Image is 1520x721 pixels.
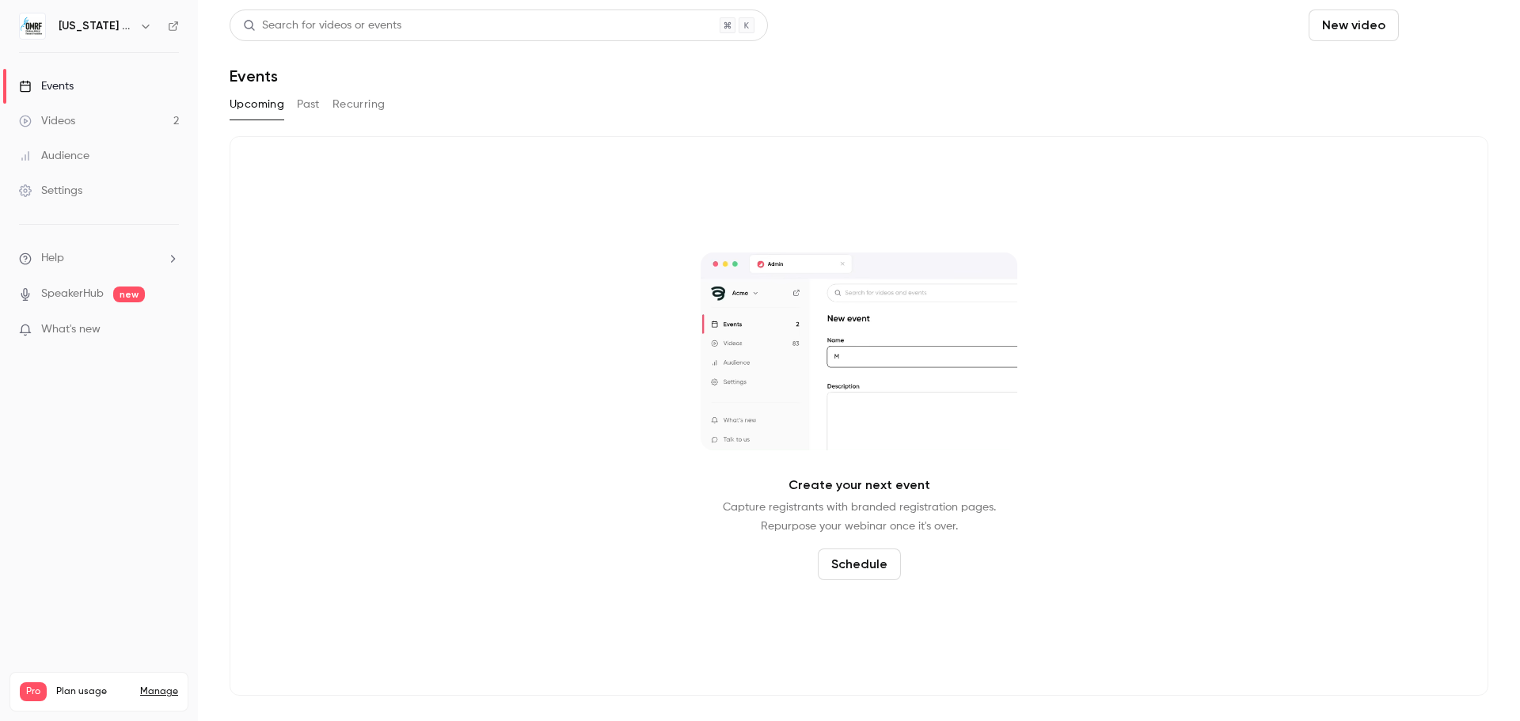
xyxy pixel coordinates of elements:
button: Past [297,92,320,117]
h6: [US_STATE] Medical Research Foundation [59,18,133,34]
span: Pro [20,682,47,701]
h1: Events [230,66,278,85]
button: New video [1309,9,1399,41]
p: Create your next event [788,476,930,495]
p: Capture registrants with branded registration pages. Repurpose your webinar once it's over. [723,498,996,536]
span: new [113,287,145,302]
span: Help [41,250,64,267]
a: Manage [140,685,178,698]
button: Schedule [818,548,901,580]
div: Settings [19,183,82,199]
img: Oklahoma Medical Research Foundation [20,13,45,39]
div: Videos [19,113,75,129]
button: Schedule [1405,9,1488,41]
li: help-dropdown-opener [19,250,179,267]
div: Search for videos or events [243,17,401,34]
div: Audience [19,148,89,164]
button: Recurring [332,92,386,117]
button: Upcoming [230,92,284,117]
div: Events [19,78,74,94]
span: What's new [41,321,101,338]
span: Plan usage [56,685,131,698]
a: SpeakerHub [41,286,104,302]
iframe: Noticeable Trigger [160,323,179,337]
